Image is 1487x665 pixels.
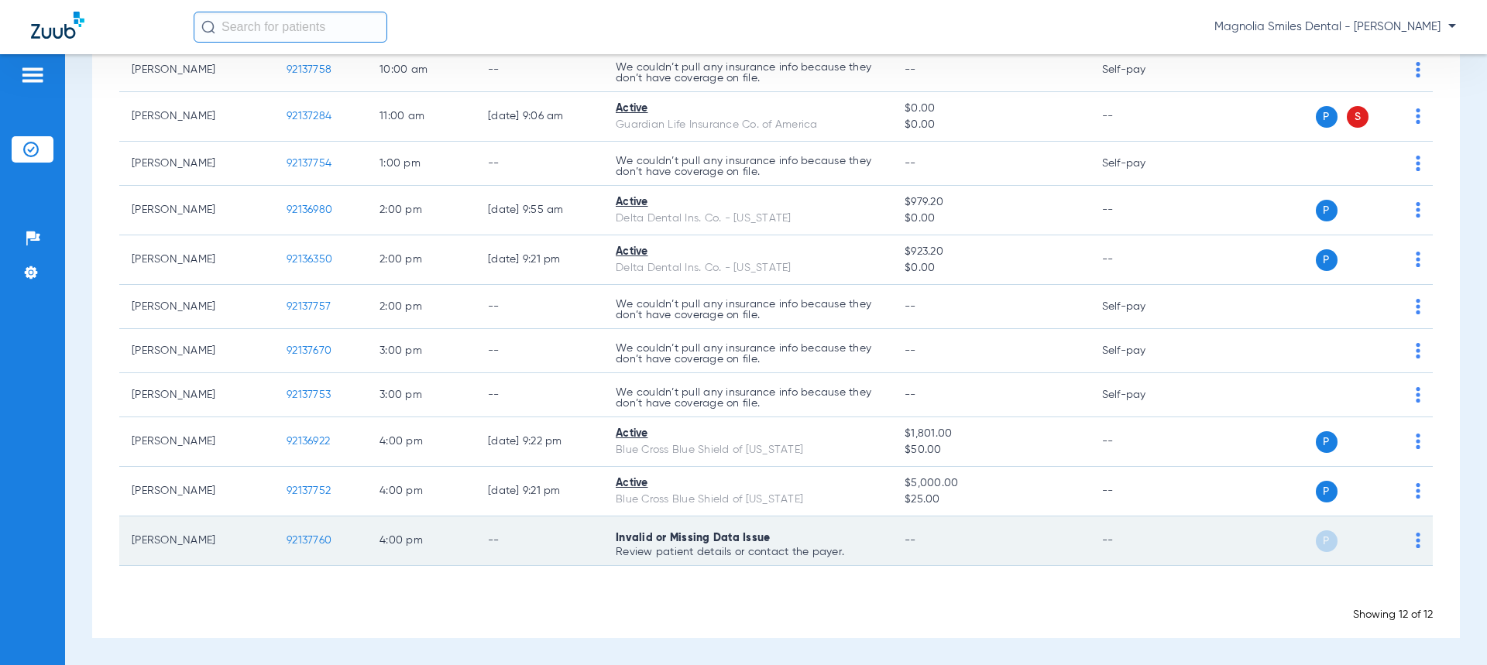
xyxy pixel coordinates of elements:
[367,373,476,417] td: 3:00 PM
[476,516,603,566] td: --
[476,417,603,467] td: [DATE] 9:22 PM
[1381,62,1396,77] img: x.svg
[616,475,880,492] div: Active
[1316,530,1338,552] span: P
[287,301,331,312] span: 92137757
[1381,299,1396,314] img: x.svg
[754,591,799,603] span: Loading
[287,254,332,265] span: 92136350
[616,260,880,276] div: Delta Dental Ins. Co. - [US_STATE]
[905,475,1077,492] span: $5,000.00
[119,417,274,467] td: [PERSON_NAME]
[1381,156,1396,171] img: x.svg
[1316,106,1338,128] span: P
[616,442,880,458] div: Blue Cross Blue Shield of [US_STATE]
[476,48,603,92] td: --
[905,117,1077,133] span: $0.00
[905,194,1077,211] span: $979.20
[616,547,880,557] p: Review patient details or contact the payer.
[287,158,331,169] span: 92137754
[1381,387,1396,403] img: x.svg
[616,101,880,117] div: Active
[119,92,274,142] td: [PERSON_NAME]
[1316,200,1338,221] span: P
[476,142,603,186] td: --
[1416,108,1420,124] img: group-dot-blue.svg
[367,48,476,92] td: 10:00 AM
[905,442,1077,458] span: $50.00
[1381,202,1396,218] img: x.svg
[287,485,331,496] span: 92137752
[616,194,880,211] div: Active
[287,436,330,447] span: 92136922
[367,235,476,285] td: 2:00 PM
[1090,373,1194,417] td: Self-pay
[287,535,331,546] span: 92137760
[1416,299,1420,314] img: group-dot-blue.svg
[476,329,603,373] td: --
[616,244,880,260] div: Active
[616,117,880,133] div: Guardian Life Insurance Co. of America
[119,142,274,186] td: [PERSON_NAME]
[367,142,476,186] td: 1:00 PM
[1416,343,1420,358] img: group-dot-blue.svg
[1416,434,1420,449] img: group-dot-blue.svg
[367,329,476,373] td: 3:00 PM
[476,285,603,329] td: --
[616,533,770,543] span: Invalid or Missing Data Issue
[31,12,84,39] img: Zuub Logo
[1090,186,1194,235] td: --
[287,111,331,122] span: 92137284
[905,260,1077,276] span: $0.00
[1316,481,1338,502] span: P
[1090,417,1194,467] td: --
[1347,106,1369,128] span: S
[905,492,1077,508] span: $25.00
[1214,19,1456,35] span: Magnolia Smiles Dental - [PERSON_NAME]
[1416,252,1420,267] img: group-dot-blue.svg
[367,92,476,142] td: 11:00 AM
[905,158,916,169] span: --
[905,64,916,75] span: --
[1090,235,1194,285] td: --
[287,389,331,400] span: 92137753
[119,329,274,373] td: [PERSON_NAME]
[905,389,916,400] span: --
[476,235,603,285] td: [DATE] 9:21 PM
[1381,434,1396,449] img: x.svg
[616,62,880,84] p: We couldn’t pull any insurance info because they don’t have coverage on file.
[1416,387,1420,403] img: group-dot-blue.svg
[20,66,45,84] img: hamburger-icon
[1416,62,1420,77] img: group-dot-blue.svg
[1316,249,1338,271] span: P
[194,12,387,43] input: Search for patients
[905,301,916,312] span: --
[119,467,274,516] td: [PERSON_NAME]
[1410,591,1487,665] iframe: Chat Widget
[119,516,274,566] td: [PERSON_NAME]
[287,345,331,356] span: 92137670
[367,186,476,235] td: 2:00 PM
[1381,108,1396,124] img: x.svg
[1090,516,1194,566] td: --
[905,244,1077,260] span: $923.20
[201,20,215,34] img: Search Icon
[616,299,880,321] p: We couldn’t pull any insurance info because they don’t have coverage on file.
[1090,285,1194,329] td: Self-pay
[119,48,274,92] td: [PERSON_NAME]
[1090,92,1194,142] td: --
[476,186,603,235] td: [DATE] 9:55 AM
[287,204,332,215] span: 92136980
[1416,156,1420,171] img: group-dot-blue.svg
[1090,329,1194,373] td: Self-pay
[616,492,880,508] div: Blue Cross Blue Shield of [US_STATE]
[616,211,880,227] div: Delta Dental Ins. Co. - [US_STATE]
[1381,343,1396,358] img: x.svg
[1353,609,1433,620] span: Showing 12 of 12
[476,373,603,417] td: --
[367,467,476,516] td: 4:00 PM
[119,186,274,235] td: [PERSON_NAME]
[1381,483,1396,499] img: x.svg
[287,64,331,75] span: 92137758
